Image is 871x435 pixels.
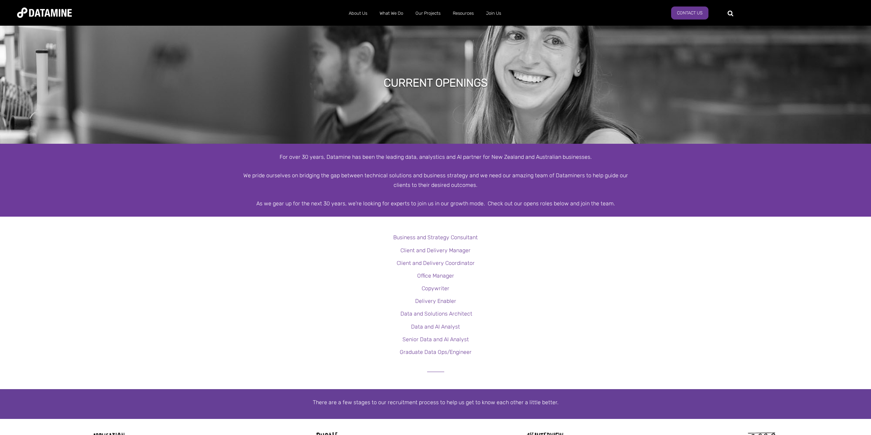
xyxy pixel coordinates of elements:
img: Datamine [17,8,72,18]
a: Our Projects [409,4,447,22]
a: Senior Data and AI Analyst [402,336,469,343]
a: Client and Delivery Manager [400,247,471,254]
a: Join Us [480,4,507,22]
a: Delivery Enabler [415,298,456,304]
a: Office Manager [417,272,454,279]
a: Resources [447,4,480,22]
a: Graduate Data Ops/Engineer [400,349,472,355]
div: As we gear up for the next 30 years, we're looking for experts to join us in our growth mode. Che... [241,199,631,208]
a: Client and Delivery Coordinator [397,260,475,266]
div: We pride ourselves on bridging the gap between technical solutions and business strategy and we n... [241,171,631,189]
a: What We Do [373,4,409,22]
a: Contact Us [671,7,708,20]
a: About Us [343,4,373,22]
a: Data and Solutions Architect [400,310,472,317]
a: Copywriter [422,285,449,292]
a: Data and AI Analyst [411,323,460,330]
h1: Current Openings [384,75,488,90]
p: There are a few stages to our recruitment process to help us get to know each other a little better. [241,398,631,407]
a: Business and Strategy Consultant [393,234,478,241]
div: For over 30 years, Datamine has been the leading data, analystics and AI partner for New Zealand ... [241,152,631,162]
